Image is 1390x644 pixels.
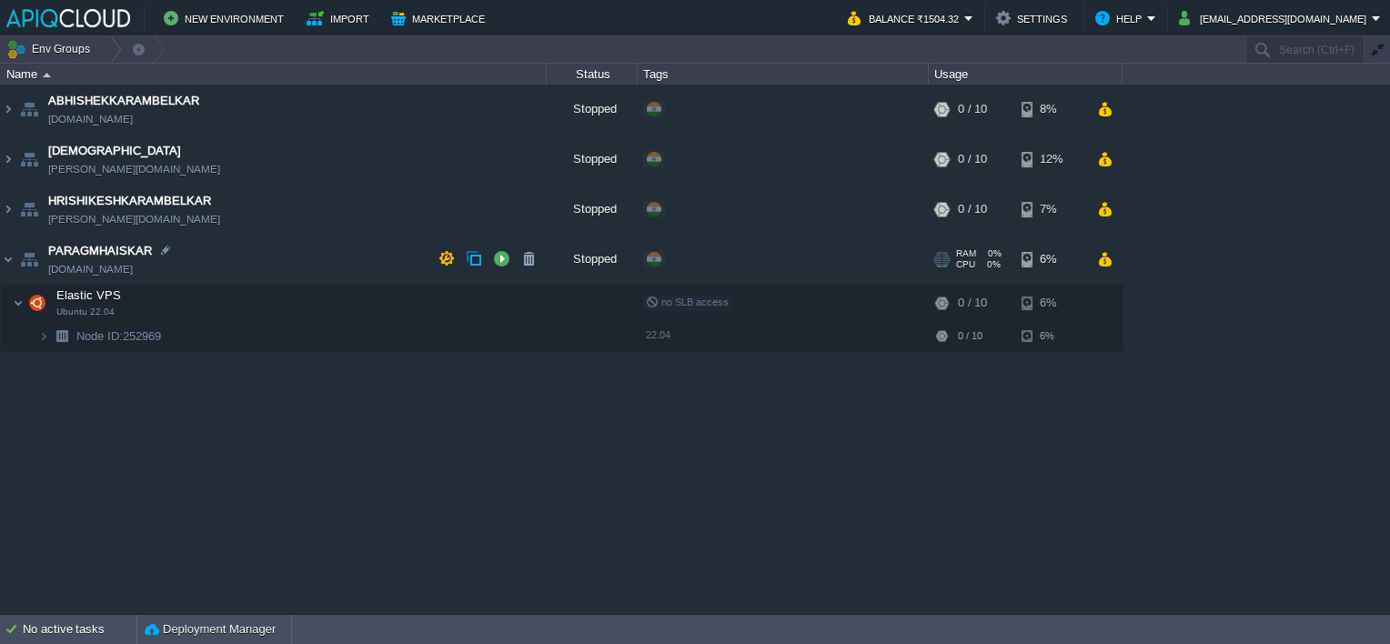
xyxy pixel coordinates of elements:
[164,7,289,29] button: New Environment
[75,328,164,344] a: Node ID:252969
[48,242,152,260] a: PARAGMHAISKAR
[16,185,42,234] img: AMDAwAAAACH5BAEAAAAALAAAAAABAAEAAAICRAEAOw==
[1,185,15,234] img: AMDAwAAAACH5BAEAAAAALAAAAAABAAEAAAICRAEAOw==
[48,92,199,110] a: ABHISHEKKARAMBELKAR
[996,7,1073,29] button: Settings
[48,142,181,160] a: [DEMOGRAPHIC_DATA]
[548,64,637,85] div: Status
[145,620,276,639] button: Deployment Manager
[307,7,375,29] button: Import
[639,64,928,85] div: Tags
[48,110,133,128] a: [DOMAIN_NAME]
[1179,7,1372,29] button: [EMAIL_ADDRESS][DOMAIN_NAME]
[547,235,638,284] div: Stopped
[391,7,490,29] button: Marketplace
[956,259,975,270] span: CPU
[958,135,987,184] div: 0 / 10
[76,329,123,343] span: Node ID:
[6,36,96,62] button: Env Groups
[547,185,638,234] div: Stopped
[1095,7,1147,29] button: Help
[646,297,729,307] span: no SLB access
[956,248,976,259] span: RAM
[48,260,133,278] a: [DOMAIN_NAME]
[49,322,75,350] img: AMDAwAAAACH5BAEAAAAALAAAAAABAAEAAAICRAEAOw==
[48,192,211,210] a: HRISHIKESHKARAMBELKAR
[55,287,124,303] span: Elastic VPS
[16,135,42,184] img: AMDAwAAAACH5BAEAAAAALAAAAAABAAEAAAICRAEAOw==
[1022,285,1081,321] div: 6%
[38,322,49,350] img: AMDAwAAAACH5BAEAAAAALAAAAAABAAEAAAICRAEAOw==
[958,285,987,321] div: 0 / 10
[1,235,15,284] img: AMDAwAAAACH5BAEAAAAALAAAAAABAAEAAAICRAEAOw==
[848,7,964,29] button: Balance ₹1504.32
[1,85,15,134] img: AMDAwAAAACH5BAEAAAAALAAAAAABAAEAAAICRAEAOw==
[2,64,546,85] div: Name
[958,322,982,350] div: 0 / 10
[48,160,220,178] a: [PERSON_NAME][DOMAIN_NAME]
[56,307,115,317] span: Ubuntu 22.04
[48,210,220,228] a: [PERSON_NAME][DOMAIN_NAME]
[1022,235,1081,284] div: 6%
[23,615,136,644] div: No active tasks
[55,288,124,302] a: Elastic VPSUbuntu 22.04
[983,248,1002,259] span: 0%
[547,85,638,134] div: Stopped
[43,73,51,77] img: AMDAwAAAACH5BAEAAAAALAAAAAABAAEAAAICRAEAOw==
[16,235,42,284] img: AMDAwAAAACH5BAEAAAAALAAAAAABAAEAAAICRAEAOw==
[958,85,987,134] div: 0 / 10
[16,85,42,134] img: AMDAwAAAACH5BAEAAAAALAAAAAABAAEAAAICRAEAOw==
[958,185,987,234] div: 0 / 10
[1,135,15,184] img: AMDAwAAAACH5BAEAAAAALAAAAAABAAEAAAICRAEAOw==
[75,328,164,344] span: 252969
[25,285,50,321] img: AMDAwAAAACH5BAEAAAAALAAAAAABAAEAAAICRAEAOw==
[1022,322,1081,350] div: 6%
[13,285,24,321] img: AMDAwAAAACH5BAEAAAAALAAAAAABAAEAAAICRAEAOw==
[646,329,670,340] span: 22.04
[1022,85,1081,134] div: 8%
[1022,185,1081,234] div: 7%
[982,259,1001,270] span: 0%
[547,135,638,184] div: Stopped
[930,64,1122,85] div: Usage
[1022,135,1081,184] div: 12%
[6,9,130,27] img: APIQCloud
